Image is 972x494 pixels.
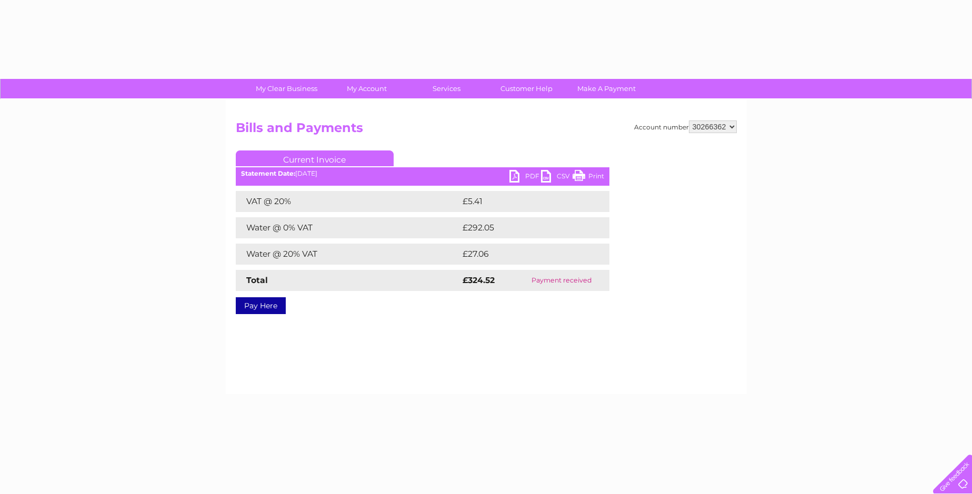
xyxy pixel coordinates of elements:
[236,297,286,314] a: Pay Here
[236,244,460,265] td: Water @ 20% VAT
[236,120,737,140] h2: Bills and Payments
[236,170,609,177] div: [DATE]
[460,244,588,265] td: £27.06
[403,79,490,98] a: Services
[243,79,330,98] a: My Clear Business
[483,79,570,98] a: Customer Help
[514,270,609,291] td: Payment received
[236,150,394,166] a: Current Invoice
[460,217,591,238] td: £292.05
[323,79,410,98] a: My Account
[563,79,650,98] a: Make A Payment
[236,217,460,238] td: Water @ 0% VAT
[241,169,295,177] b: Statement Date:
[460,191,584,212] td: £5.41
[634,120,737,133] div: Account number
[573,170,604,185] a: Print
[509,170,541,185] a: PDF
[236,191,460,212] td: VAT @ 20%
[246,275,268,285] strong: Total
[541,170,573,185] a: CSV
[463,275,495,285] strong: £324.52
